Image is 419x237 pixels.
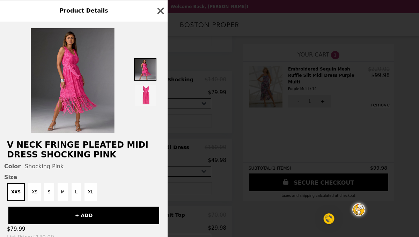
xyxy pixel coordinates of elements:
[4,174,163,180] span: Size
[4,163,21,170] span: Color
[134,84,156,106] img: Thumbnail 2
[28,183,41,201] button: XS
[58,183,68,201] button: M
[72,183,81,201] button: L
[31,28,115,133] img: Shocking Pink / XXS
[59,7,108,14] span: Product Details
[7,183,25,201] button: XXS
[84,183,97,201] button: XL
[134,58,156,81] img: Thumbnail 1
[44,183,54,201] button: S
[8,207,159,224] button: + ADD
[4,163,163,170] div: Shocking Pink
